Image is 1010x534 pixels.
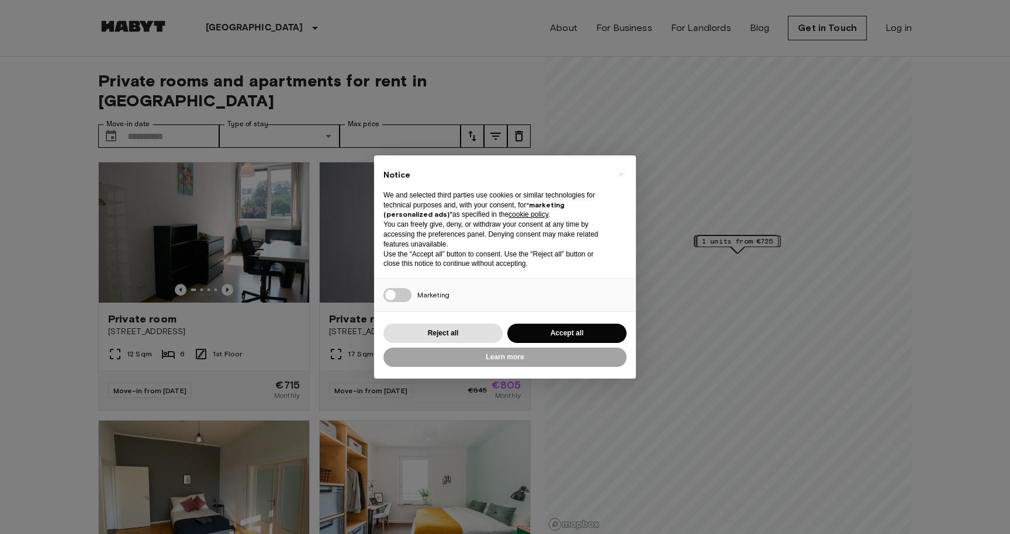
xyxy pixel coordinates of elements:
button: Close this notice [611,165,630,183]
h2: Notice [383,169,608,181]
button: Learn more [383,348,627,367]
strong: “marketing (personalized ads)” [383,200,565,219]
p: You can freely give, deny, or withdraw your consent at any time by accessing the preferences pane... [383,220,608,249]
button: Accept all [507,324,627,343]
button: Reject all [383,324,503,343]
span: × [619,167,623,181]
p: We and selected third parties use cookies or similar technologies for technical purposes and, wit... [383,190,608,220]
p: Use the “Accept all” button to consent. Use the “Reject all” button or close this notice to conti... [383,249,608,269]
span: Marketing [417,290,449,299]
a: cookie policy [509,210,548,219]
